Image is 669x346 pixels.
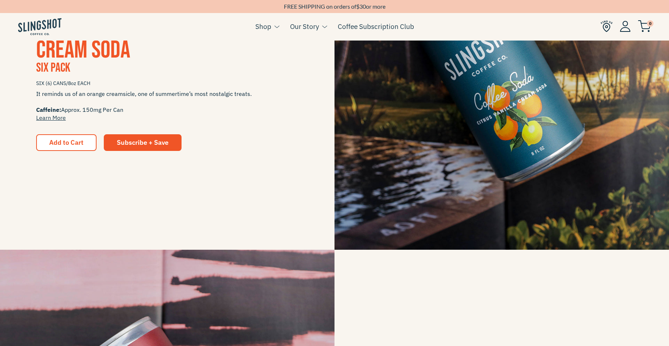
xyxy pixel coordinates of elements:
[356,3,359,10] span: $
[638,22,651,31] a: 0
[359,3,366,10] span: 30
[620,21,631,32] img: Account
[36,134,97,151] button: Add to Cart
[117,138,169,147] span: Subscribe + Save
[338,21,414,32] a: Coffee Subscription Club
[36,77,298,90] span: SIX (6) CANS/8oz EACH
[601,20,613,32] img: Find Us
[36,90,298,122] span: It reminds us of an orange creamsicle, one of summertime’s most nostalgic treats. Approx. 150mg P...
[104,134,182,151] a: Subscribe + Save
[36,114,66,121] a: Learn More
[638,20,651,32] img: cart
[36,106,61,113] span: Caffeine:
[255,21,271,32] a: Shop
[36,60,70,76] span: Six Pack
[49,138,84,147] span: Add to Cart
[647,20,653,27] span: 0
[290,21,319,32] a: Our Story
